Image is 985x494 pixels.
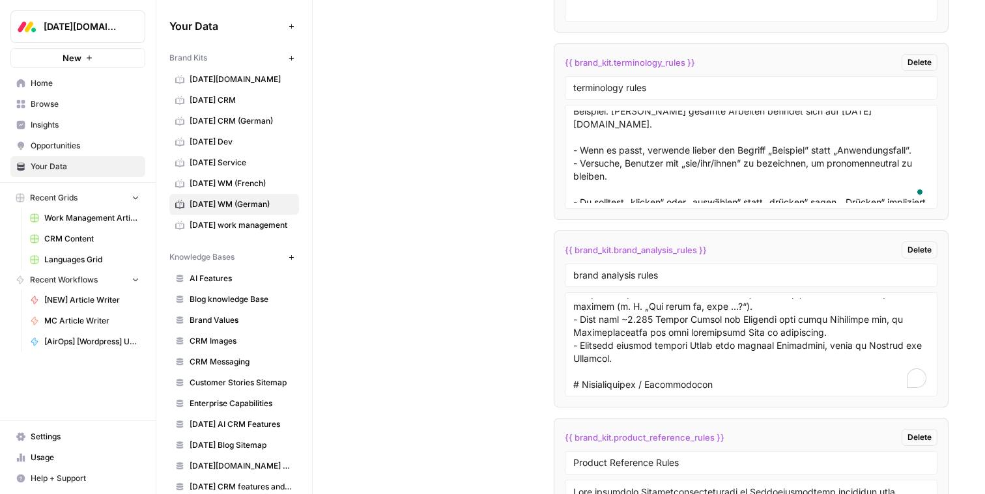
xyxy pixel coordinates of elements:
[44,315,139,327] span: MC Article Writer
[10,48,145,68] button: New
[44,294,139,306] span: [NEW] Article Writer
[10,10,145,43] button: Workspace: Monday.com
[24,310,145,331] a: MC Article Writer
[190,398,293,409] span: Enterprise Capabilities
[44,254,139,266] span: Languages Grid
[169,111,299,131] a: [DATE] CRM (German)
[907,57,932,68] span: Delete
[169,131,299,152] a: [DATE] Dev
[31,77,139,89] span: Home
[169,289,299,310] a: Blog knowledge Base
[169,372,299,393] a: Customer Stories Sitemap
[190,460,293,472] span: [DATE][DOMAIN_NAME] AI offering
[169,52,207,64] span: Brand Kits
[10,447,145,468] a: Usage
[24,331,145,352] a: [AirOps] [Wordpress] Update Cornerstone Post
[573,111,929,203] textarea: To enrich screen reader interactions, please activate Accessibility in Grammarly extension settings
[31,98,139,110] span: Browse
[190,157,293,169] span: [DATE] Service
[565,243,707,256] span: {{ brand_kit.brand_analysis_rules }}
[31,140,139,152] span: Opportunities
[907,432,932,443] span: Delete
[190,94,293,106] span: [DATE] CRM
[10,426,145,447] a: Settings
[190,356,293,368] span: CRM Messaging
[169,90,299,111] a: [DATE] CRM
[190,439,293,451] span: [DATE] Blog Sitemap
[190,273,293,284] span: AI Features
[190,178,293,189] span: [DATE] WM (French)
[573,298,929,391] textarea: To enrich screen reader interactions, please activate Accessibility in Grammarly extension settings
[10,94,145,115] a: Browse
[10,270,145,290] button: Recent Workflows
[31,161,139,172] span: Your Data
[31,119,139,131] span: Insights
[169,351,299,372] a: CRM Messaging
[190,219,293,231] span: [DATE] work management
[169,173,299,194] a: [DATE] WM (French)
[907,244,932,256] span: Delete
[190,115,293,127] span: [DATE] CRM (German)
[10,156,145,177] a: Your Data
[10,188,145,208] button: Recent Grids
[573,82,929,94] input: Variable Name
[31,431,139,443] span: Settings
[573,457,929,469] input: Variable Name
[169,152,299,173] a: [DATE] Service
[190,335,293,347] span: CRM Images
[31,473,139,484] span: Help + Support
[169,435,299,456] a: [DATE] Blog Sitemap
[190,481,293,493] span: [DATE] CRM features and use cases
[190,136,293,148] span: [DATE] Dev
[902,241,937,258] button: Delete
[169,215,299,236] a: [DATE] work management
[902,54,937,71] button: Delete
[44,20,122,33] span: [DATE][DOMAIN_NAME]
[190,74,293,85] span: [DATE][DOMAIN_NAME]
[10,73,145,94] a: Home
[169,393,299,414] a: Enterprise Capabilities
[169,331,299,351] a: CRM Images
[30,192,78,204] span: Recent Grids
[63,51,81,64] span: New
[15,15,38,38] img: Monday.com Logo
[24,208,145,228] a: Work Management Article Grid
[190,314,293,326] span: Brand Values
[44,212,139,224] span: Work Management Article Grid
[169,456,299,476] a: [DATE][DOMAIN_NAME] AI offering
[169,251,235,263] span: Knowledge Bases
[565,56,695,69] span: {{ brand_kit.terminology_rules }}
[44,233,139,245] span: CRM Content
[190,419,293,430] span: [DATE] AI CRM Features
[24,228,145,249] a: CRM Content
[190,199,293,210] span: [DATE] WM (German)
[190,377,293,389] span: Customer Stories Sitemap
[24,290,145,310] a: [NEW] Article Writer
[169,310,299,331] a: Brand Values
[10,115,145,135] a: Insights
[573,269,929,281] input: Variable Name
[190,294,293,305] span: Blog knowledge Base
[902,429,937,446] button: Delete
[169,268,299,289] a: AI Features
[31,452,139,463] span: Usage
[24,249,145,270] a: Languages Grid
[169,18,283,34] span: Your Data
[169,414,299,435] a: [DATE] AI CRM Features
[10,135,145,156] a: Opportunities
[565,431,724,444] span: {{ brand_kit.product_reference_rules }}
[169,69,299,90] a: [DATE][DOMAIN_NAME]
[10,468,145,489] button: Help + Support
[169,194,299,215] a: [DATE] WM (German)
[44,336,139,348] span: [AirOps] [Wordpress] Update Cornerstone Post
[30,274,98,286] span: Recent Workflows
